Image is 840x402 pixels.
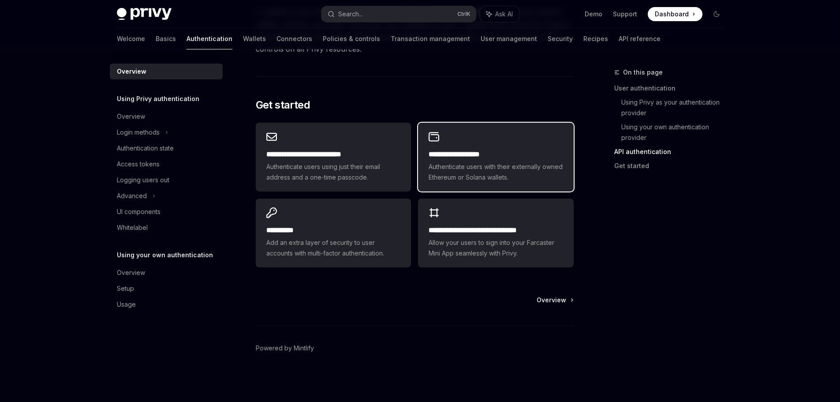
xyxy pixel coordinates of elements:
span: Add an extra layer of security to user accounts with multi-factor authentication. [266,237,400,259]
a: API reference [619,28,661,49]
a: UI components [110,204,223,220]
a: Logging users out [110,172,223,188]
a: Powered by Mintlify [256,344,314,353]
a: Using your own authentication provider [621,120,731,145]
div: UI components [117,207,161,217]
div: Usage [117,299,136,310]
a: **** **** **** ****Authenticate users with their externally owned Ethereum or Solana wallets. [418,123,573,192]
button: Ask AI [480,6,519,22]
div: Whitelabel [117,222,148,233]
a: Dashboard [648,7,702,21]
div: Access tokens [117,159,160,169]
a: Overview [537,296,573,304]
span: Authenticate users using just their email address and a one-time passcode. [266,162,400,183]
a: Basics [156,28,176,49]
button: Search...CtrlK [321,6,476,22]
a: Setup [110,281,223,297]
a: Demo [585,10,602,19]
a: Security [548,28,573,49]
span: Allow your users to sign into your Farcaster Mini App seamlessly with Privy. [429,237,563,259]
img: dark logo [117,8,172,20]
div: Overview [117,267,145,278]
a: User authentication [614,81,731,95]
span: On this page [623,67,663,78]
a: User management [481,28,537,49]
a: Support [613,10,637,19]
div: Overview [117,111,145,122]
h5: Using Privy authentication [117,94,199,104]
a: Whitelabel [110,220,223,236]
div: Search... [338,9,363,19]
div: Overview [117,66,146,77]
a: Using Privy as your authentication provider [621,95,731,120]
a: Connectors [276,28,312,49]
a: Transaction management [391,28,470,49]
a: Overview [110,109,223,124]
div: Logging users out [117,175,169,185]
a: Overview [110,64,223,79]
a: Overview [110,265,223,281]
span: Overview [537,296,566,304]
button: Toggle dark mode [709,7,724,21]
span: Dashboard [655,10,689,19]
span: Ctrl K [457,11,470,18]
span: Get started [256,98,310,112]
a: Authentication state [110,140,223,156]
a: Access tokens [110,156,223,172]
h5: Using your own authentication [117,250,213,260]
a: Policies & controls [323,28,380,49]
a: Usage [110,297,223,312]
span: Ask AI [495,10,513,19]
a: Wallets [243,28,266,49]
span: Authenticate users with their externally owned Ethereum or Solana wallets. [429,162,563,183]
div: Setup [117,283,134,294]
a: Welcome [117,28,145,49]
div: Login methods [117,127,160,138]
div: Advanced [117,191,147,201]
a: Get started [614,159,731,173]
a: Recipes [583,28,608,49]
a: **** *****Add an extra layer of security to user accounts with multi-factor authentication. [256,199,411,267]
a: Authentication [187,28,232,49]
div: Authentication state [117,143,174,154]
a: API authentication [614,145,731,159]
